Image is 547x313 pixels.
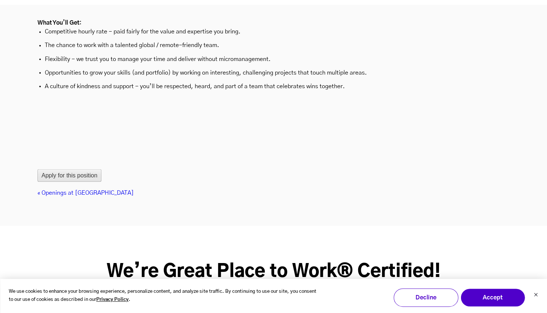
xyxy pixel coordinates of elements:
h2: What You’ll Get: [37,18,510,28]
button: Apply for this position [37,169,101,181]
a: Privacy Policy [96,296,129,304]
p: The chance to work with a talented global / remote-friendly team. [45,42,502,49]
p: Flexibility - we trust you to manage your time and deliver without micromanagement. [45,55,502,63]
p: Opportunities to grow your skills (and portfolio) by working on interesting, challenging projects... [45,69,502,76]
p: A culture of kindness and support - you’ll be respected, heard, and part of a team that celebrate... [45,82,502,90]
button: Dismiss cookie banner [533,292,538,299]
button: Accept [460,288,525,307]
p: We use cookies to enhance your browsing experience, personalize content, and analyze site traffic... [9,288,319,305]
button: Decline [393,288,458,307]
a: « Openings at [GEOGRAPHIC_DATA] [37,190,134,195]
p: Competitive hourly rate - paid fairly for the value and expertise you bring. [45,28,502,36]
